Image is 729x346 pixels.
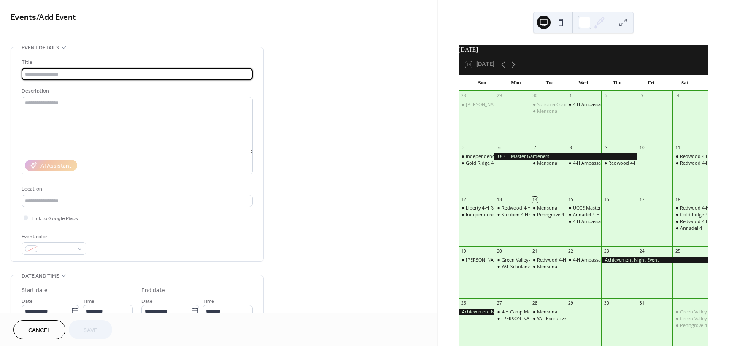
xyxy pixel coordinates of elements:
[530,316,566,322] div: YAL Executive & Finance Meeting
[634,75,668,91] div: Fri
[465,75,499,91] div: Sun
[639,145,645,151] div: 10
[502,257,567,263] div: Green Valley 4-H Club Meeting
[566,257,602,263] div: 4-H Ambassador Meeting
[13,320,65,339] button: Cancel
[573,218,627,225] div: 4-H Ambassador Meeting
[466,212,577,218] div: Independence 4-H Linocut, Printing & Woodcarving
[608,160,669,166] div: Redwood 4-H Rabbit & Cavy
[601,160,637,166] div: Redwood 4-H Rabbit & Cavy
[680,225,726,232] div: Annadel 4-H Cooking
[573,205,624,211] div: UCCE Master Gardeners
[530,212,566,218] div: Penngrove 4-H Club Meeting
[672,322,708,329] div: Penngrove 4-H Arts & Crafts
[537,205,557,211] div: Mensona
[533,75,567,91] div: Tue
[459,45,708,54] div: [DATE]
[466,257,528,263] div: [PERSON_NAME] 4-H Rabbits
[466,153,577,160] div: Independence 4-H Linocut, Printing & Woodcarving
[675,197,681,203] div: 18
[537,309,557,315] div: Mensona
[568,93,574,99] div: 1
[537,264,557,270] div: Mensona
[604,145,610,151] div: 9
[461,93,467,99] div: 28
[461,197,467,203] div: 12
[680,205,720,211] div: Redwood 4-H Beef
[680,218,723,225] div: Redwood 4-H Crafts
[502,309,542,315] div: 4-H Camp Meeting
[604,249,610,255] div: 23
[497,197,502,203] div: 13
[32,214,78,223] span: Link to Google Maps
[494,153,637,160] div: UCCE Master Gardeners
[494,257,530,263] div: Green Valley 4-H Club Meeting
[494,264,530,270] div: YAL Scholarship Committee Meeting
[11,9,36,26] a: Events
[22,87,251,95] div: Description
[532,300,538,306] div: 28
[530,108,566,114] div: Mensona
[532,145,538,151] div: 7
[22,286,48,295] div: Start date
[537,212,599,218] div: Penngrove 4-H Club Meeting
[672,225,708,232] div: Annadel 4-H Cooking
[537,316,608,322] div: YAL Executive & Finance Meeting
[566,218,602,225] div: 4-H Ambassador Meeting
[600,75,634,91] div: Thu
[494,212,530,218] div: Steuben 4-H Club Meeting
[22,232,85,241] div: Event color
[573,212,613,218] div: Annadel 4-H Goats
[466,160,516,166] div: Gold Ridge 4-H Rabbits
[502,205,561,211] div: Redwood 4-H Club Meeting
[497,145,502,151] div: 6
[639,93,645,99] div: 3
[459,101,494,108] div: Canfield 4-H Rabbits & March Hare
[675,145,681,151] div: 11
[672,218,708,225] div: Redwood 4-H Crafts
[22,58,251,67] div: Title
[461,249,467,255] div: 19
[668,75,702,91] div: Sat
[567,75,600,91] div: Wed
[466,205,507,211] div: Liberty 4-H Rabbits
[530,205,566,211] div: Mensona
[568,145,574,151] div: 8
[568,197,574,203] div: 15
[672,212,708,218] div: Gold Ridge 4-H Gift Making
[672,205,708,211] div: Redwood 4-H Beef
[604,197,610,203] div: 16
[22,297,33,306] span: Date
[497,249,502,255] div: 20
[675,93,681,99] div: 4
[459,212,494,218] div: Independence 4-H Linocut, Printing & Woodcarving
[604,300,610,306] div: 30
[639,249,645,255] div: 24
[532,93,538,99] div: 30
[573,101,627,108] div: 4-H Ambassador Meeting
[573,257,627,263] div: 4-H Ambassador Meeting
[604,93,610,99] div: 2
[566,101,602,108] div: 4-H Ambassador Meeting
[497,300,502,306] div: 27
[494,316,530,322] div: Canfield 4-H Sheep
[601,257,708,263] div: Achievement Night Event
[461,145,467,151] div: 5
[502,212,559,218] div: Steuben 4-H Club Meeting
[499,75,533,91] div: Mon
[675,300,681,306] div: 1
[497,93,502,99] div: 29
[537,160,557,166] div: Mensona
[672,316,708,322] div: Green Valley 4-H Arts & Crafts
[568,300,574,306] div: 29
[672,153,708,160] div: Redwood 4-H Beginning Sewing
[22,44,59,52] span: Event details
[459,309,494,315] div: Achievement Night Event
[494,205,530,211] div: Redwood 4-H Club Meeting
[459,205,494,211] div: Liberty 4-H Rabbits
[573,160,627,166] div: 4-H Ambassador Meeting
[83,297,94,306] span: Time
[141,297,153,306] span: Date
[672,309,708,315] div: Green Valley 4-H Food Preservation & Baking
